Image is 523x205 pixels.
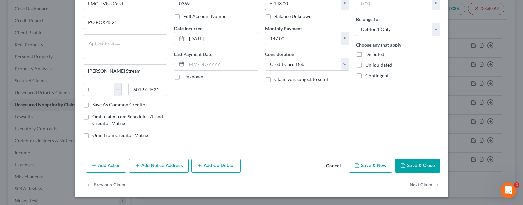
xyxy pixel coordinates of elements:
[365,73,389,78] span: Contingent
[86,159,126,173] button: Add Action
[174,25,203,32] label: Date Incurred
[129,159,189,173] button: Add Notice Address
[83,65,167,77] input: Enter city...
[187,58,258,71] input: MM/DD/YYYY
[274,13,312,20] label: Balance Unknown
[410,178,440,192] button: Next Claim
[349,159,392,173] button: Save & New
[514,182,519,188] span: 4
[265,51,294,58] label: Consideration
[274,76,330,82] span: Claim was subject to setoff
[183,73,203,80] label: Unknown
[174,51,212,58] label: Last Payment Date
[265,25,302,32] label: Monthly Payment
[187,32,258,45] input: MM/DD/YYYY
[92,132,148,138] span: Omit from Creditor Matrix
[128,83,167,96] input: Enter zip...
[265,32,341,45] input: 0.00
[191,159,241,173] button: Add Co-Debtor
[92,101,147,108] label: Save As Common Creditor
[395,159,440,173] button: Save & Close
[356,16,378,22] span: Belongs To
[365,51,384,57] span: Disputed
[341,32,349,45] div: $
[500,182,516,198] iframe: Intercom live chat
[83,16,167,29] input: Enter address...
[365,62,392,68] span: Unliquidated
[92,114,163,126] span: Omit claim from Schedule E/F and Creditor Matrix
[321,159,346,173] button: Cancel
[183,13,228,20] label: Full Account Number
[356,41,401,48] label: Choose any that apply
[86,178,125,192] button: Previous Claim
